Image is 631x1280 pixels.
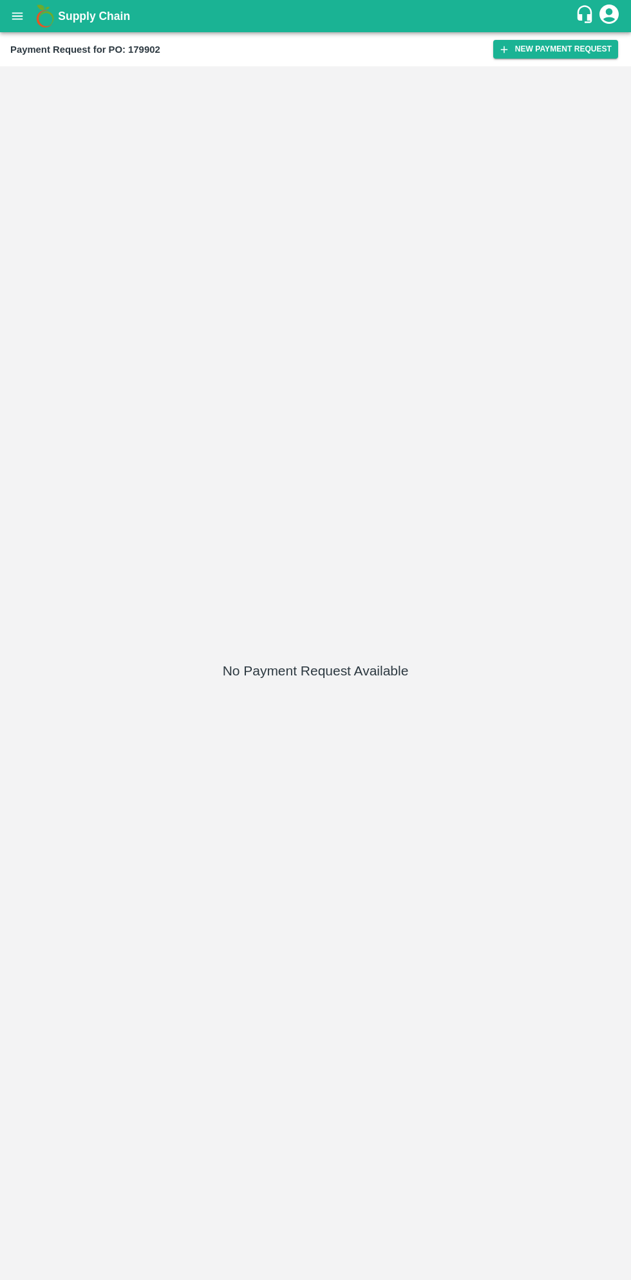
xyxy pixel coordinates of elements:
[493,40,618,59] button: New Payment Request
[3,1,32,31] button: open drawer
[10,44,160,55] b: Payment Request for PO: 179902
[32,3,58,29] img: logo
[223,662,409,680] h5: No Payment Request Available
[575,5,598,28] div: customer-support
[598,3,621,30] div: account of current user
[58,10,130,23] b: Supply Chain
[58,7,575,25] a: Supply Chain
